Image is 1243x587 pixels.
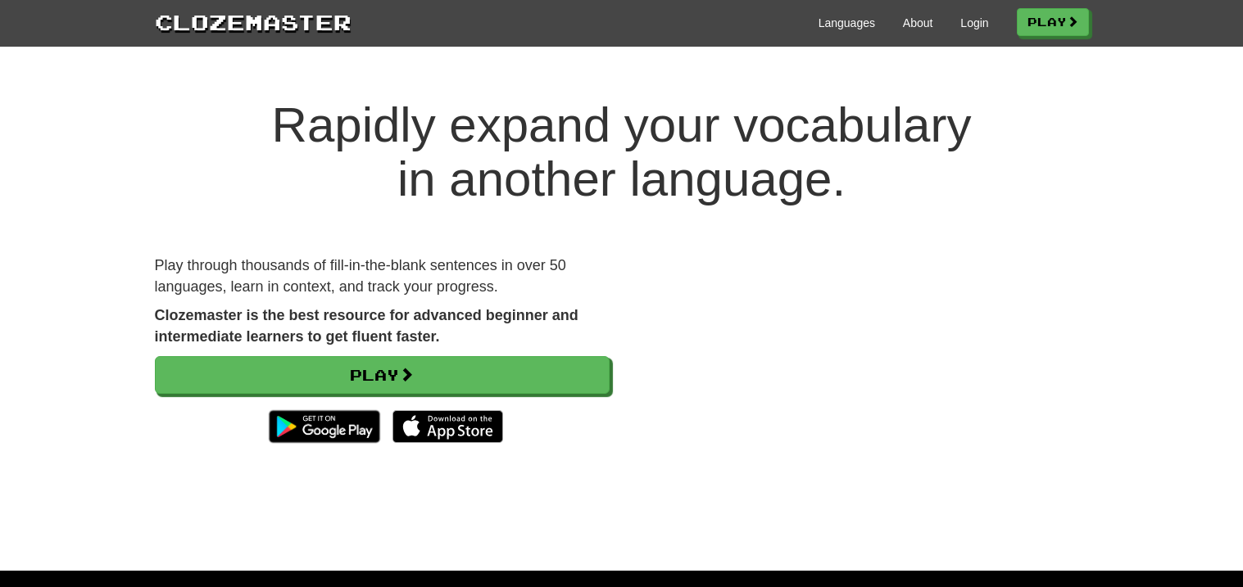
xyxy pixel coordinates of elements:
[155,356,610,394] a: Play
[392,410,503,443] img: Download_on_the_App_Store_Badge_US-UK_135x40-25178aeef6eb6b83b96f5f2d004eda3bffbb37122de64afbaef7...
[155,255,610,297] p: Play through thousands of fill-in-the-blank sentences in over 50 languages, learn in context, and...
[155,7,352,37] a: Clozemaster
[1017,8,1089,36] a: Play
[261,402,388,451] img: Get it on Google Play
[819,15,875,31] a: Languages
[903,15,933,31] a: About
[960,15,988,31] a: Login
[155,307,578,345] strong: Clozemaster is the best resource for advanced beginner and intermediate learners to get fluent fa...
